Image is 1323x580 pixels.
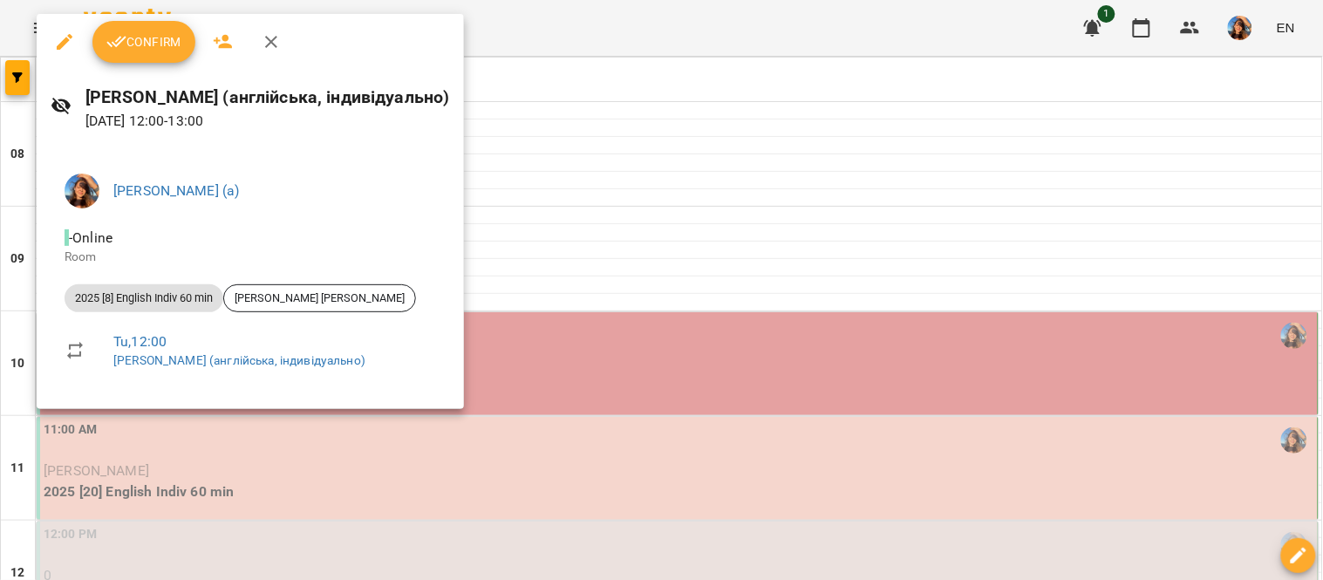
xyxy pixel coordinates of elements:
span: Confirm [106,31,181,52]
img: a3cfe7ef423bcf5e9dc77126c78d7dbf.jpg [65,174,99,208]
span: - Online [65,229,116,246]
a: [PERSON_NAME] (а) [113,182,240,199]
span: [PERSON_NAME] [PERSON_NAME] [224,290,415,306]
a: [PERSON_NAME] (англійська, індивідуально) [113,353,365,367]
p: Room [65,249,436,266]
div: [PERSON_NAME] [PERSON_NAME] [223,284,416,312]
span: 2025 [8] English Indiv 60 min [65,290,223,306]
p: [DATE] 12:00 - 13:00 [85,111,450,132]
button: Confirm [92,21,195,63]
h6: [PERSON_NAME] (англійська, індивідуально) [85,84,450,111]
a: Tu , 12:00 [113,333,167,350]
